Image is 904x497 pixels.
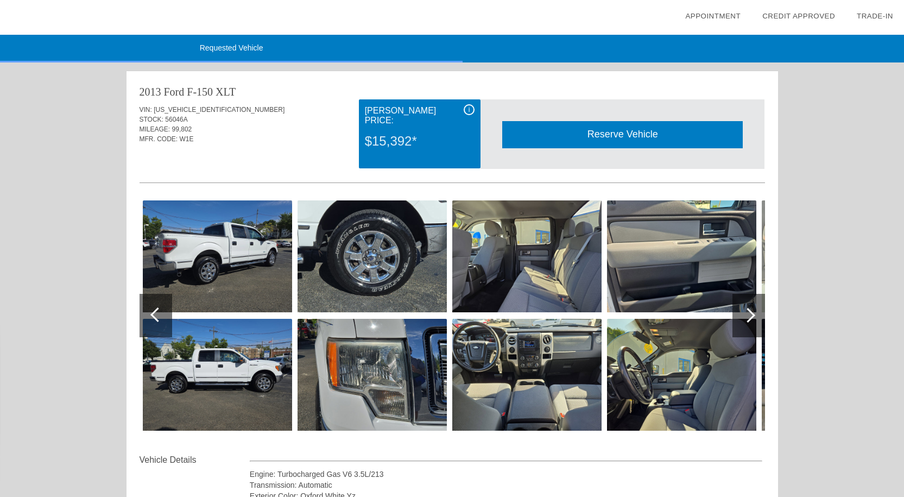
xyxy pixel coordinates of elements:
a: Credit Approved [762,12,835,20]
img: image.aspx [143,319,292,431]
a: Appointment [685,12,741,20]
div: Quoted on [DATE] 3:02:45 PM [140,150,765,168]
span: W1E [180,135,194,143]
img: image.aspx [607,319,756,431]
div: XLT [216,84,236,99]
span: STOCK: [140,116,163,123]
span: MFR. CODE: [140,135,178,143]
div: Transmission: Automatic [250,480,763,490]
div: Vehicle Details [140,454,250,467]
span: MILEAGE: [140,125,170,133]
span: i [469,106,470,114]
div: Engine: Turbocharged Gas V6 3.5L/213 [250,469,763,480]
img: image.aspx [298,319,447,431]
img: image.aspx [452,319,602,431]
div: Reserve Vehicle [502,121,743,148]
div: $15,392* [365,127,475,155]
span: [US_VEHICLE_IDENTIFICATION_NUMBER] [154,106,285,114]
span: 56046A [165,116,187,123]
img: image.aspx [143,200,292,312]
img: image.aspx [607,200,756,312]
span: 99,802 [172,125,192,133]
img: image.aspx [298,200,447,312]
span: VIN: [140,106,152,114]
img: image.aspx [452,200,602,312]
a: Trade-In [857,12,893,20]
div: [PERSON_NAME] Price: [365,104,475,127]
div: 2013 Ford F-150 [140,84,213,99]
